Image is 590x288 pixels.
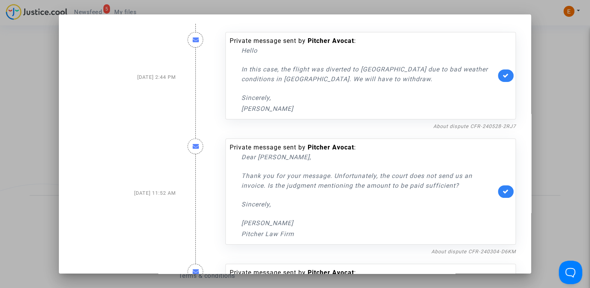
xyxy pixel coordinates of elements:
[241,93,496,103] p: Sincerely,
[241,152,496,162] p: Dear [PERSON_NAME],
[241,229,496,239] p: Pitcher Law Firm
[241,171,496,190] p: Thank you for your message. Unfortunately, the court does not send us an invoice. Is the judgment...
[230,36,496,114] div: Private message sent by :
[308,269,354,276] b: Pitcher Avocat
[241,46,496,55] p: Hello
[68,131,182,256] div: [DATE] 11:52 AM
[241,218,496,228] p: [PERSON_NAME]
[241,199,496,209] p: Sincerely,
[68,24,182,131] div: [DATE] 2:44 PM
[308,37,354,44] b: Pitcher Avocat
[308,144,354,151] b: Pitcher Avocat
[431,249,516,254] a: About dispute CFR-240304-D6KM
[241,104,496,114] p: [PERSON_NAME]
[241,64,496,84] p: In this case, the flight was diverted to [GEOGRAPHIC_DATA] due to bad weather conditions in [GEOG...
[559,261,582,284] iframe: Help Scout Beacon - Open
[433,123,516,129] a: About dispute CFR-240528-2RJ7
[230,143,496,239] div: Private message sent by :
